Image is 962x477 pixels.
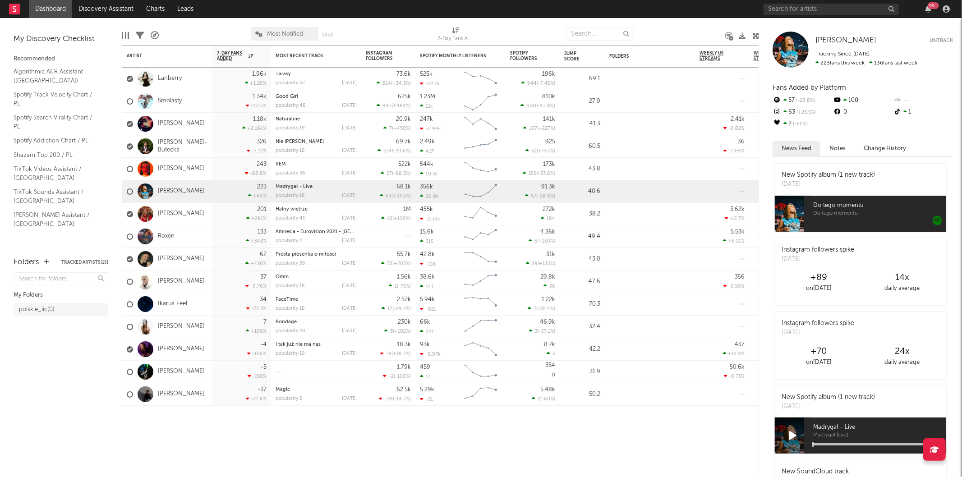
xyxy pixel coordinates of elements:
[276,252,336,257] a: Prosta piosenka o miłości
[738,139,745,145] div: 36
[529,238,555,244] div: ( )
[526,104,535,109] span: 334
[382,104,391,109] span: 997
[700,50,731,61] span: Weekly US Streams
[543,206,555,212] div: 272k
[276,216,306,221] div: popularity: 40
[815,60,865,66] span: 223 fans this week
[420,297,435,303] div: 5.94k
[260,274,267,280] div: 37
[773,106,833,118] div: 63
[158,120,204,128] a: [PERSON_NAME]
[260,297,267,303] div: 34
[539,261,554,266] span: +123 %
[217,50,246,61] span: 7-Day Fans Added
[531,194,536,199] span: 57
[276,275,289,280] a: Omm
[460,180,501,203] svg: Chart title
[393,126,410,131] span: +450 %
[782,170,875,180] div: New Spotify album (1 new track)
[14,54,108,64] div: Recommended
[520,103,555,109] div: ( )
[564,299,600,310] div: 70.3
[276,207,357,212] div: Halny wietrze
[158,390,204,398] a: [PERSON_NAME]
[396,184,411,190] div: 68.1k
[14,164,99,183] a: TikTok Videos Assistant / [GEOGRAPHIC_DATA]
[253,116,267,122] div: 1.18k
[420,184,433,190] div: 356k
[539,239,554,244] span: +150 %
[276,184,313,189] a: Madrygał - Live
[158,368,204,376] a: [PERSON_NAME]
[723,125,745,131] div: -0.82 %
[795,98,815,103] span: -28.8 %
[723,283,745,289] div: -0.56 %
[564,209,600,220] div: 38.2
[382,306,411,312] div: ( )
[538,81,554,86] span: -7.45 %
[420,81,440,87] div: -22.1k
[564,254,600,265] div: 43.0
[276,117,300,122] a: Naturalnie
[420,171,438,177] div: 10.3k
[420,126,441,132] div: -2.99k
[725,216,745,221] div: -12.7 %
[393,149,410,154] span: -20.6 %
[394,216,410,221] span: +106 %
[245,170,267,176] div: -88.8 %
[773,118,833,130] div: 2
[420,94,435,100] div: 1.23M
[538,171,554,176] span: -33.6 %
[158,323,204,330] a: [PERSON_NAME]
[564,231,600,242] div: 49.4
[393,104,410,109] span: +984 %
[397,297,411,303] div: 2.52k
[782,180,875,189] div: [DATE]
[782,319,854,328] div: Instagram followers spike
[526,261,555,266] div: ( )
[546,252,555,257] div: 31k
[246,238,267,244] div: +343 %
[382,81,391,86] span: 814
[14,150,99,160] a: Shazam Top 200 / PL
[893,95,953,106] div: --
[377,80,411,86] div: ( )
[420,252,435,257] div: 42.8k
[393,194,410,199] span: +23.5 %
[460,158,501,180] svg: Chart title
[815,60,917,66] span: 136 fans last week
[833,106,893,118] div: 0
[14,187,99,206] a: TikTok Sounds Assistant / [GEOGRAPHIC_DATA]
[14,136,99,146] a: Spotify Addiction Chart / PL
[609,54,677,59] div: Folders
[387,307,392,312] span: 17
[257,161,267,167] div: 243
[397,252,411,257] div: 55.7k
[342,261,357,266] div: [DATE]
[564,276,600,287] div: 47.6
[438,34,474,45] div: 7-Day Fans Added (7-Day Fans Added)
[387,171,392,176] span: 27
[14,90,99,108] a: Spotify Track Velocity Chart / PL
[534,307,536,312] span: 7
[531,149,537,154] span: 52
[795,110,816,115] span: +23.5 %
[398,284,410,289] span: -75 %
[564,141,600,152] div: 60.5
[158,278,204,285] a: [PERSON_NAME]
[861,272,944,283] div: 14 x
[731,116,745,122] div: 2.41k
[158,300,187,308] a: Ikarus Feel
[420,139,435,145] div: 2.49k
[122,23,129,49] div: Edit Columns
[813,211,946,216] span: Do tego momentu
[276,117,357,122] div: Naturalnie
[260,252,267,257] div: 62
[460,248,501,271] svg: Chart title
[564,321,600,332] div: 32.4
[276,53,343,59] div: Most Recent Track
[248,193,267,199] div: +64 %
[276,238,302,243] div: popularity: 2
[276,207,308,212] a: Halny wietrze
